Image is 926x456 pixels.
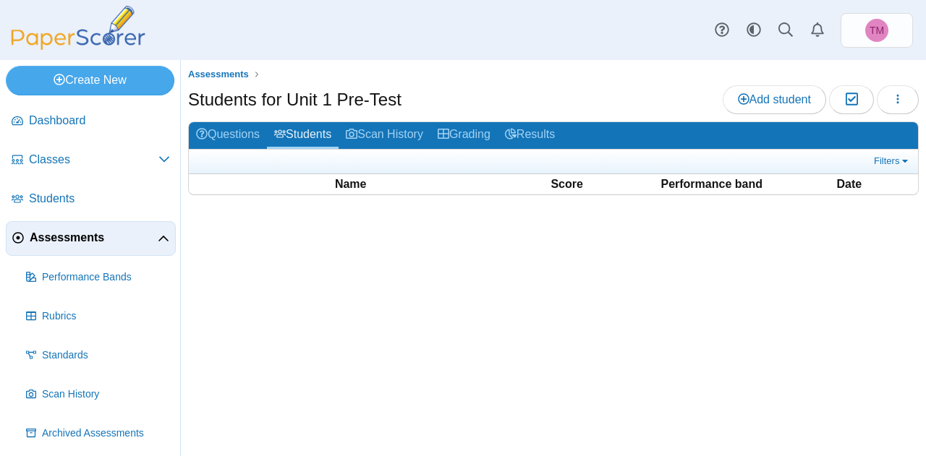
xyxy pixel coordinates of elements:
th: Performance band [640,176,783,193]
th: Score [496,176,639,193]
span: Performance Bands [42,270,170,285]
span: Standards [42,348,170,363]
a: Scan History [20,377,176,412]
span: Assessments [30,230,158,246]
span: Archived Assessments [42,426,170,441]
a: Grading [430,122,498,149]
h1: Students for Unit 1 Pre-Test [188,87,402,112]
a: PaperScorer [6,40,150,52]
a: Filters [870,154,914,168]
a: Scan History [339,122,430,149]
a: Create New [6,66,174,95]
span: Travis McFarland [870,25,884,35]
span: Dashboard [29,113,170,129]
a: Students [267,122,339,149]
img: PaperScorer [6,6,150,50]
a: Students [6,182,176,217]
a: Alerts [802,14,833,46]
a: Classes [6,143,176,178]
a: Dashboard [6,104,176,139]
span: Travis McFarland [865,19,888,42]
a: Travis McFarland [841,13,913,48]
a: Questions [189,122,267,149]
a: Assessments [184,66,252,84]
span: Rubrics [42,309,170,324]
a: Performance Bands [20,260,176,295]
span: Add student [738,93,811,106]
a: Archived Assessments [20,416,176,451]
th: Date [785,176,914,193]
a: Results [498,122,562,149]
a: Rubrics [20,299,176,334]
th: Name [208,176,494,193]
span: Classes [29,152,158,168]
span: Scan History [42,387,170,402]
span: Assessments [188,69,249,79]
a: Standards [20,338,176,373]
a: Add student [723,85,826,114]
a: Assessments [6,221,176,256]
span: Students [29,191,170,207]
